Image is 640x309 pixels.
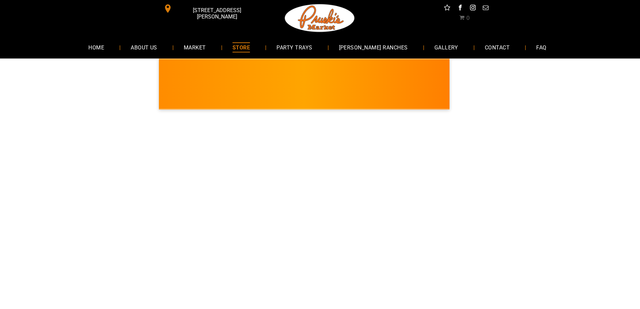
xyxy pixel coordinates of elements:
a: [PERSON_NAME] RANCHES [329,38,418,56]
a: FAQ [526,38,556,56]
a: email [481,3,490,14]
a: MARKET [174,38,216,56]
a: instagram [468,3,477,14]
a: STORE [222,38,260,56]
a: PARTY TRAYS [266,38,322,56]
a: [STREET_ADDRESS][PERSON_NAME] [159,3,262,14]
a: GALLERY [424,38,468,56]
a: HOME [78,38,114,56]
span: [STREET_ADDRESS][PERSON_NAME] [173,4,260,23]
a: ABOUT US [121,38,167,56]
span: 0 [466,15,470,21]
a: facebook [456,3,464,14]
a: CONTACT [475,38,520,56]
a: Social network [443,3,452,14]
